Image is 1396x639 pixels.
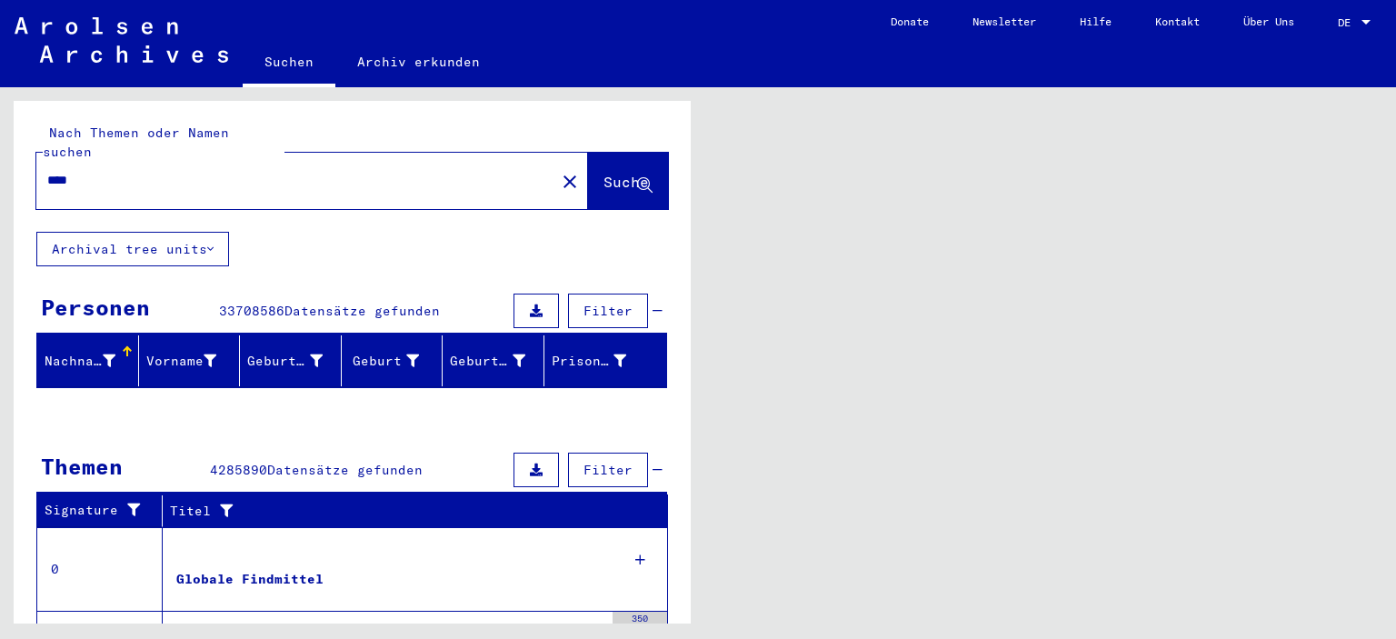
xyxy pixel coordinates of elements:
span: Suche [603,173,649,191]
div: Globale Findmittel [176,570,324,589]
span: 4285890 [210,462,267,478]
span: Datensätze gefunden [284,303,440,319]
div: Geburt‏ [349,346,443,375]
div: Prisoner # [552,346,650,375]
span: Filter [583,303,633,319]
div: Geburtsname [247,352,323,371]
button: Suche [588,153,668,209]
div: Prisoner # [552,352,627,371]
span: Datensätze gefunden [267,462,423,478]
span: 33708586 [219,303,284,319]
button: Filter [568,453,648,487]
div: Personen [41,291,150,324]
mat-header-cell: Geburt‏ [342,335,444,386]
a: Suchen [243,40,335,87]
div: Nachname [45,352,115,371]
div: Themen [41,450,123,483]
div: Geburtsdatum [450,346,548,375]
div: Vorname [146,352,217,371]
div: 350 [613,612,667,630]
span: Filter [583,462,633,478]
button: Clear [552,163,588,199]
button: Archival tree units [36,232,229,266]
mat-header-cell: Nachname [37,335,139,386]
div: Geburt‏ [349,352,420,371]
td: 0 [37,527,163,611]
div: Titel [170,496,650,525]
span: DE [1338,16,1358,29]
div: Vorname [146,346,240,375]
div: Geburtsname [247,346,345,375]
div: Nachname [45,346,138,375]
a: Archiv erkunden [335,40,502,84]
div: Signature [45,501,148,520]
img: Arolsen_neg.svg [15,17,228,63]
mat-header-cell: Vorname [139,335,241,386]
div: Geburtsdatum [450,352,525,371]
div: Signature [45,496,166,525]
mat-icon: close [559,171,581,193]
div: Titel [170,502,632,521]
button: Filter [568,294,648,328]
mat-header-cell: Geburtsdatum [443,335,544,386]
mat-header-cell: Prisoner # [544,335,667,386]
mat-label: Nach Themen oder Namen suchen [43,125,229,160]
mat-header-cell: Geburtsname [240,335,342,386]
